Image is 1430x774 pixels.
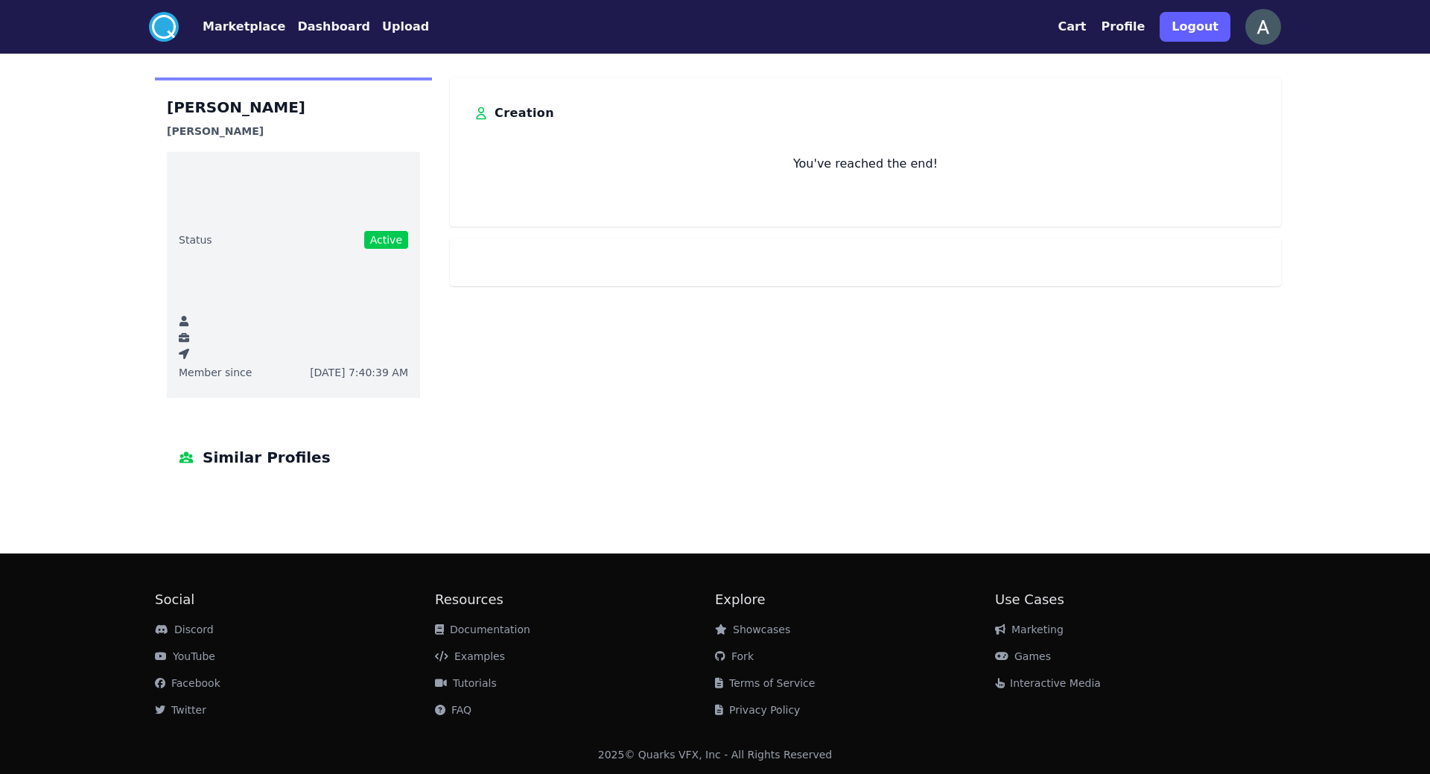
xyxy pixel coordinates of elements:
button: Marketplace [203,18,285,36]
a: Dashboard [285,18,370,36]
a: Facebook [155,677,220,689]
h3: Creation [495,101,554,125]
span: Member since [179,365,252,380]
span: Active [364,231,408,249]
h2: Resources [435,589,715,610]
h2: Explore [715,589,995,610]
a: Marketplace [179,18,285,36]
a: Upload [370,18,429,36]
a: Showcases [715,624,790,635]
a: Examples [435,650,505,662]
a: Documentation [435,624,530,635]
button: Logout [1160,12,1230,42]
a: Logout [1160,6,1230,48]
span: Status [179,232,212,247]
a: Marketing [995,624,1064,635]
img: profile [1245,9,1281,45]
a: Privacy Policy [715,704,800,716]
h1: [PERSON_NAME] [167,95,420,119]
h3: [PERSON_NAME] [167,122,420,140]
a: YouTube [155,650,215,662]
a: Discord [155,624,214,635]
a: Terms of Service [715,677,815,689]
button: Profile [1102,18,1145,36]
a: Twitter [155,704,206,716]
h2: Use Cases [995,589,1275,610]
a: Tutorials [435,677,497,689]
a: Fork [715,650,754,662]
a: FAQ [435,704,471,716]
button: Cart [1058,18,1086,36]
h2: Social [155,589,435,610]
a: Games [995,650,1051,662]
button: Dashboard [297,18,370,36]
span: Similar Profiles [203,445,331,469]
span: [DATE] 7:40:39 AM [310,365,408,380]
div: 2025 © Quarks VFX, Inc - All Rights Reserved [598,747,833,762]
a: Interactive Media [995,677,1101,689]
p: You've reached the end! [474,155,1257,173]
button: Upload [382,18,429,36]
